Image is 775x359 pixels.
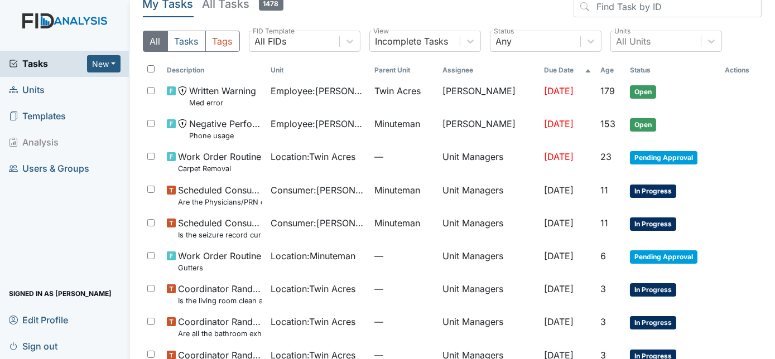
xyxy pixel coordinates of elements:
[438,278,540,311] td: Unit Managers
[9,337,57,355] span: Sign out
[178,263,261,273] small: Gutters
[596,61,625,80] th: Toggle SortBy
[255,35,287,48] div: All FIDs
[630,85,656,99] span: Open
[271,183,365,197] span: Consumer : [PERSON_NAME]
[271,249,355,263] span: Location : Minuteman
[178,249,261,273] span: Work Order Routine Gutters
[544,85,574,96] span: [DATE]
[9,311,68,328] span: Edit Profile
[374,282,434,295] span: —
[9,81,45,99] span: Units
[544,185,574,196] span: [DATE]
[630,151,697,164] span: Pending Approval
[544,151,574,162] span: [DATE]
[143,31,240,52] div: Type filter
[438,311,540,343] td: Unit Managers
[438,113,540,145] td: [PERSON_NAME]
[178,197,262,207] small: Are the Physicians/PRN orders updated every 90 days?
[271,117,365,130] span: Employee : [PERSON_NAME][GEOGRAPHIC_DATA]
[617,35,651,48] div: All Units
[271,315,355,328] span: Location : Twin Acres
[720,61,762,80] th: Actions
[162,61,266,80] th: Toggle SortBy
[147,65,155,72] input: Toggle All Rows Selected
[178,183,262,207] span: Scheduled Consumer Chart Review Are the Physicians/PRN orders updated every 90 days?
[266,61,370,80] th: Toggle SortBy
[189,117,262,141] span: Negative Performance Review Phone usage
[438,245,540,278] td: Unit Managers
[630,185,676,198] span: In Progress
[600,185,608,196] span: 11
[544,217,574,229] span: [DATE]
[438,212,540,245] td: Unit Managers
[9,160,89,177] span: Users & Groups
[9,57,87,70] a: Tasks
[625,61,720,80] th: Toggle SortBy
[178,315,262,339] span: Coordinator Random Are all the bathroom exhaust fan covers clean and dust free?
[87,55,121,72] button: New
[271,150,355,163] span: Location : Twin Acres
[178,328,262,339] small: Are all the bathroom exhaust fan covers clean and dust free?
[178,163,261,174] small: Carpet Removal
[496,35,512,48] div: Any
[167,31,206,52] button: Tasks
[374,183,420,197] span: Minuteman
[600,316,606,327] span: 3
[376,35,449,48] div: Incomplete Tasks
[600,250,606,261] span: 6
[374,117,420,130] span: Minuteman
[271,84,365,98] span: Employee : [PERSON_NAME]
[630,118,656,132] span: Open
[189,84,256,108] span: Written Warning Med error
[630,217,676,231] span: In Progress
[178,150,261,174] span: Work Order Routine Carpet Removal
[540,61,595,80] th: Toggle SortBy
[178,230,262,240] small: Is the seizure record current?
[544,316,574,327] span: [DATE]
[438,179,540,212] td: Unit Managers
[189,98,256,108] small: Med error
[374,84,421,98] span: Twin Acres
[9,285,112,302] span: Signed in as [PERSON_NAME]
[544,250,574,261] span: [DATE]
[600,217,608,229] span: 11
[600,118,615,129] span: 153
[438,145,540,178] td: Unit Managers
[374,315,434,328] span: —
[9,108,66,125] span: Templates
[630,316,676,329] span: In Progress
[374,216,420,230] span: Minuteman
[630,283,676,297] span: In Progress
[178,295,262,306] small: Is the living room clean and in good repair?
[374,249,434,263] span: —
[544,118,574,129] span: [DATE]
[189,130,262,141] small: Phone usage
[630,250,697,264] span: Pending Approval
[600,85,615,96] span: 179
[374,150,434,163] span: —
[600,283,606,294] span: 3
[600,151,612,162] span: 23
[271,282,355,295] span: Location : Twin Acres
[143,31,168,52] button: All
[178,216,262,240] span: Scheduled Consumer Chart Review Is the seizure record current?
[178,282,262,306] span: Coordinator Random Is the living room clean and in good repair?
[438,80,540,113] td: [PERSON_NAME]
[205,31,240,52] button: Tags
[370,61,439,80] th: Toggle SortBy
[544,283,574,294] span: [DATE]
[438,61,540,80] th: Assignee
[271,216,365,230] span: Consumer : [PERSON_NAME]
